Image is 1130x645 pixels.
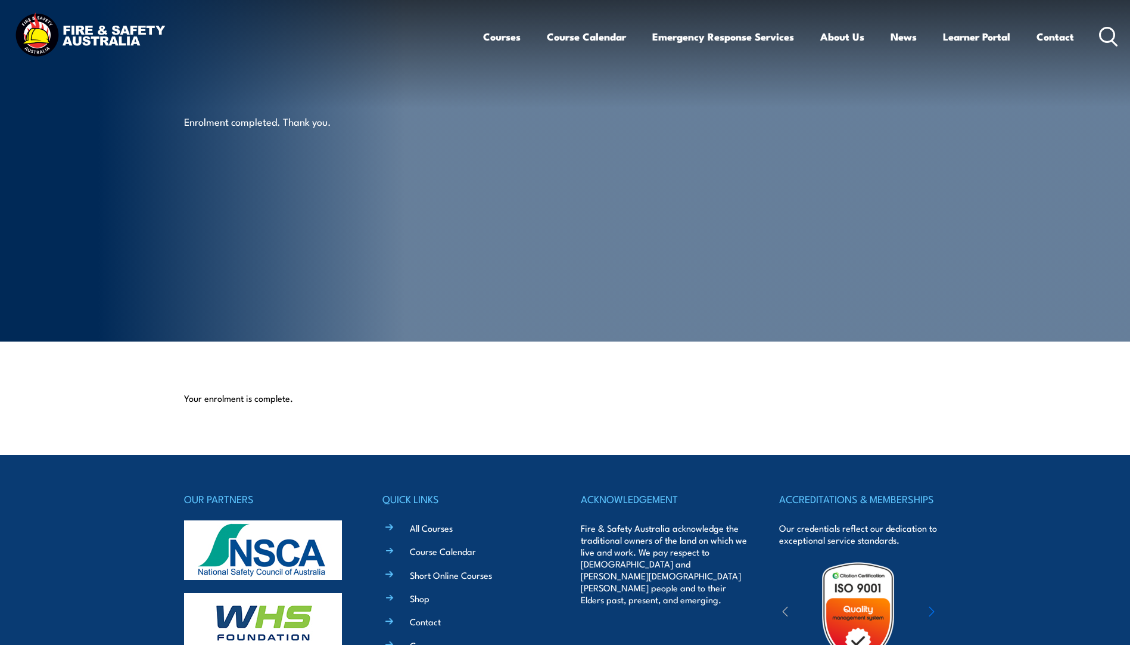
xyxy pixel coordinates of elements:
h4: ACCREDITATIONS & MEMBERSHIPS [779,491,946,507]
a: News [891,21,917,52]
h4: QUICK LINKS [382,491,549,507]
h4: OUR PARTNERS [184,491,351,507]
a: Short Online Courses [410,569,492,581]
img: ewpa-logo [911,593,1014,634]
a: All Courses [410,522,453,534]
p: Our credentials reflect our dedication to exceptional service standards. [779,522,946,546]
a: Contact [410,615,441,628]
a: Learner Portal [943,21,1010,52]
p: Your enrolment is complete. [184,392,947,404]
a: Emergency Response Services [652,21,794,52]
a: About Us [820,21,864,52]
a: Courses [483,21,521,52]
a: Course Calendar [547,21,626,52]
p: Fire & Safety Australia acknowledge the traditional owners of the land on which we live and work.... [581,522,748,606]
img: nsca-logo-footer [184,520,342,580]
h4: ACKNOWLEDGEMENT [581,491,748,507]
a: Course Calendar [410,545,476,557]
a: Contact [1036,21,1074,52]
p: Enrolment completed. Thank you. [184,114,401,128]
a: Shop [410,592,429,604]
